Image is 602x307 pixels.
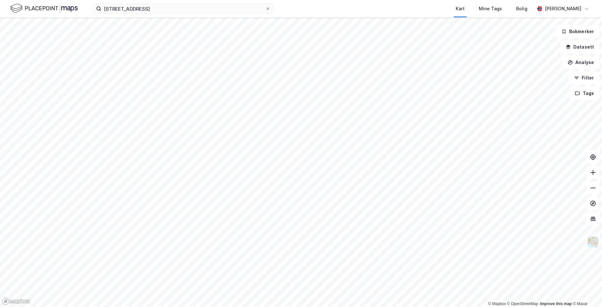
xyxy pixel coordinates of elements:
[560,41,599,53] button: Datasett
[587,236,599,248] img: Z
[488,302,506,306] a: Mapbox
[570,276,602,307] iframe: Chat Widget
[101,4,265,14] input: Søk på adresse, matrikkel, gårdeiere, leietakere eller personer
[10,3,78,14] img: logo.f888ab2527a4732fd821a326f86c7f29.svg
[456,5,465,13] div: Kart
[570,87,599,100] button: Tags
[562,56,599,69] button: Analyse
[569,71,599,84] button: Filter
[516,5,527,13] div: Bolig
[556,25,599,38] button: Bokmerker
[507,302,538,306] a: OpenStreetMap
[2,298,30,305] a: Mapbox homepage
[545,5,581,13] div: [PERSON_NAME]
[479,5,502,13] div: Mine Tags
[540,302,572,306] a: Improve this map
